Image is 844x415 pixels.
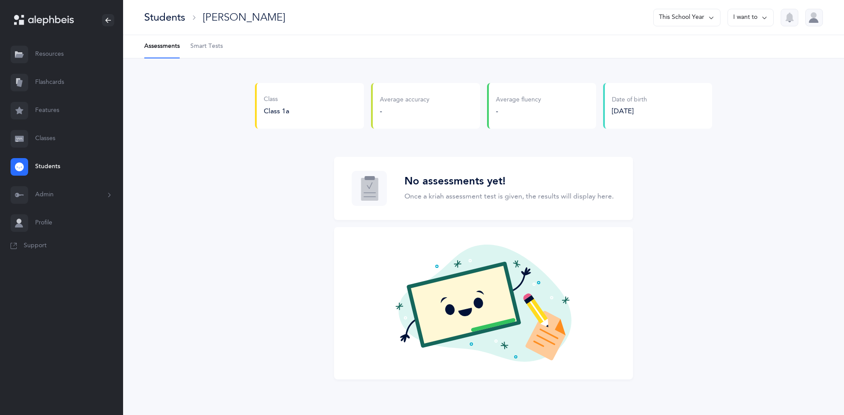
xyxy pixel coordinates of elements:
[380,96,429,105] div: Average accuracy
[404,191,614,202] p: Once a kriah assessment test is given, the results will display here.
[264,95,289,104] div: Class
[144,10,185,25] div: Students
[190,42,223,51] span: Smart Tests
[496,96,541,105] div: Average fluency
[496,106,541,116] div: -
[380,106,429,116] div: -
[190,35,223,58] a: Smart Tests
[264,107,289,115] span: Class 1a
[203,10,285,25] div: [PERSON_NAME]
[728,9,774,26] button: I want to
[653,9,720,26] button: This School Year
[612,106,647,116] div: [DATE]
[24,242,47,250] span: Support
[264,106,289,116] button: Class 1a
[612,96,647,105] div: Date of birth
[404,175,614,188] h3: No assessments yet!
